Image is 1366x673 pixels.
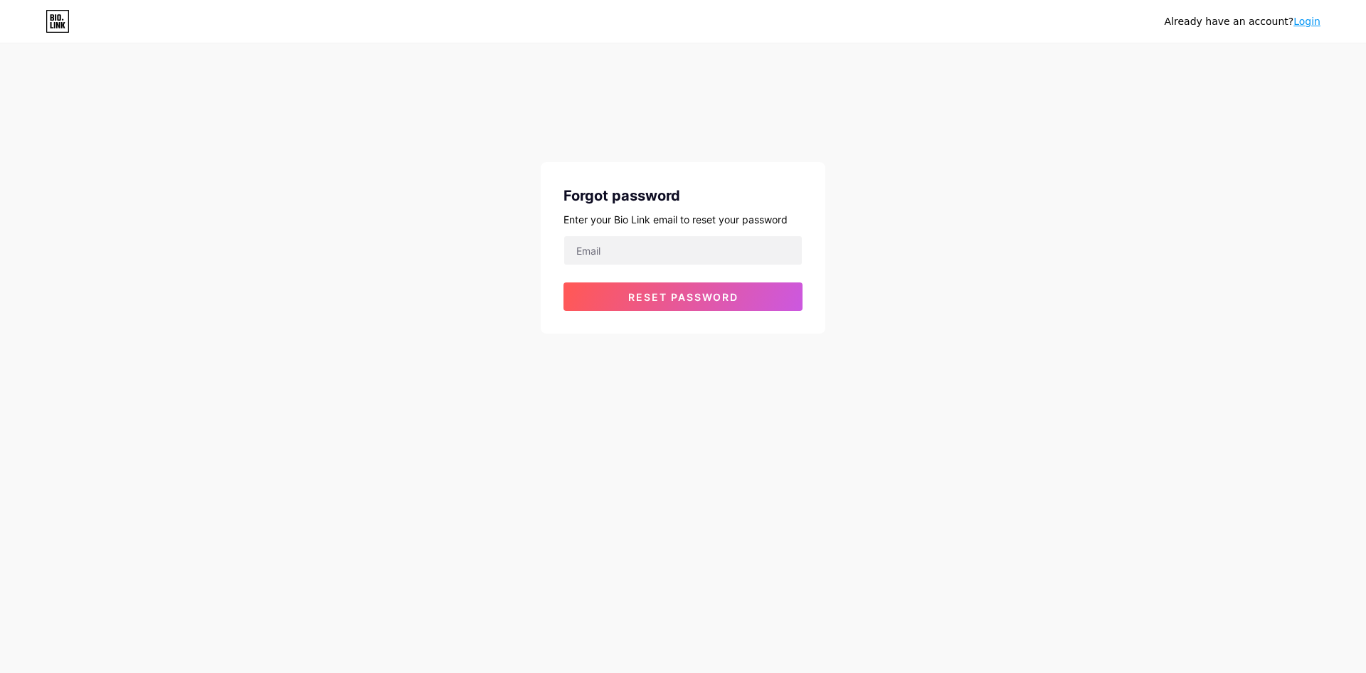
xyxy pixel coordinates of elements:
[564,236,802,265] input: Email
[563,185,803,206] div: Forgot password
[1293,16,1320,27] a: Login
[563,212,803,227] div: Enter your Bio Link email to reset your password
[1165,14,1320,29] div: Already have an account?
[628,291,738,303] span: Reset password
[563,282,803,311] button: Reset password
